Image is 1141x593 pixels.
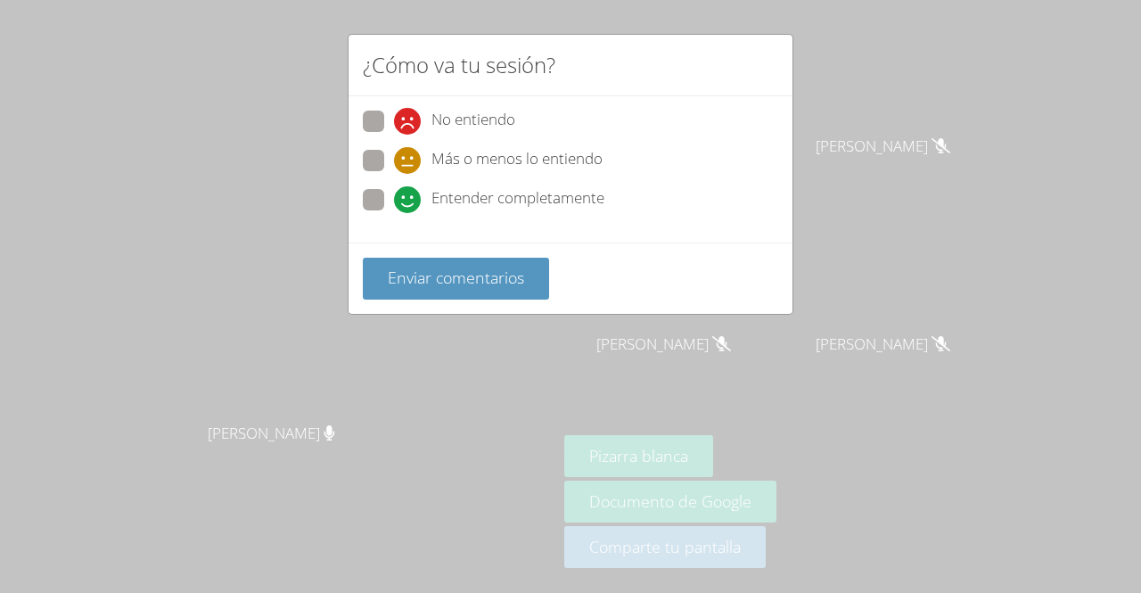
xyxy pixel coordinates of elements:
[388,267,524,288] font: Enviar comentarios
[431,109,515,129] font: No entiendo
[431,148,603,169] font: Más o menos lo entiendo
[431,187,604,208] font: Entender completamente
[363,258,549,300] button: Enviar comentarios
[363,50,555,79] font: ¿Cómo va tu sesión?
